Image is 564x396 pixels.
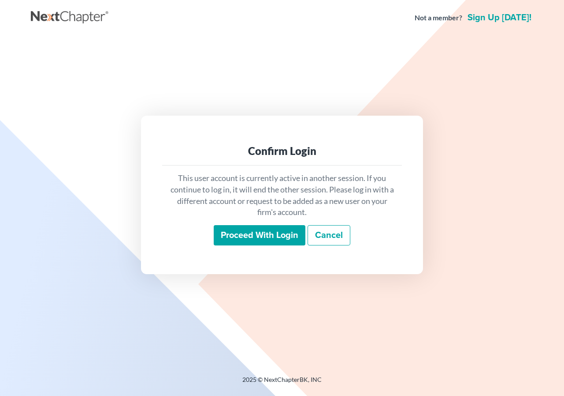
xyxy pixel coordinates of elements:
p: This user account is currently active in another session. If you continue to log in, it will end ... [169,173,395,218]
a: Cancel [308,225,350,245]
div: Confirm Login [169,144,395,158]
div: 2025 © NextChapterBK, INC [31,375,533,391]
a: Sign up [DATE]! [466,13,533,22]
strong: Not a member? [415,13,462,23]
input: Proceed with login [214,225,305,245]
